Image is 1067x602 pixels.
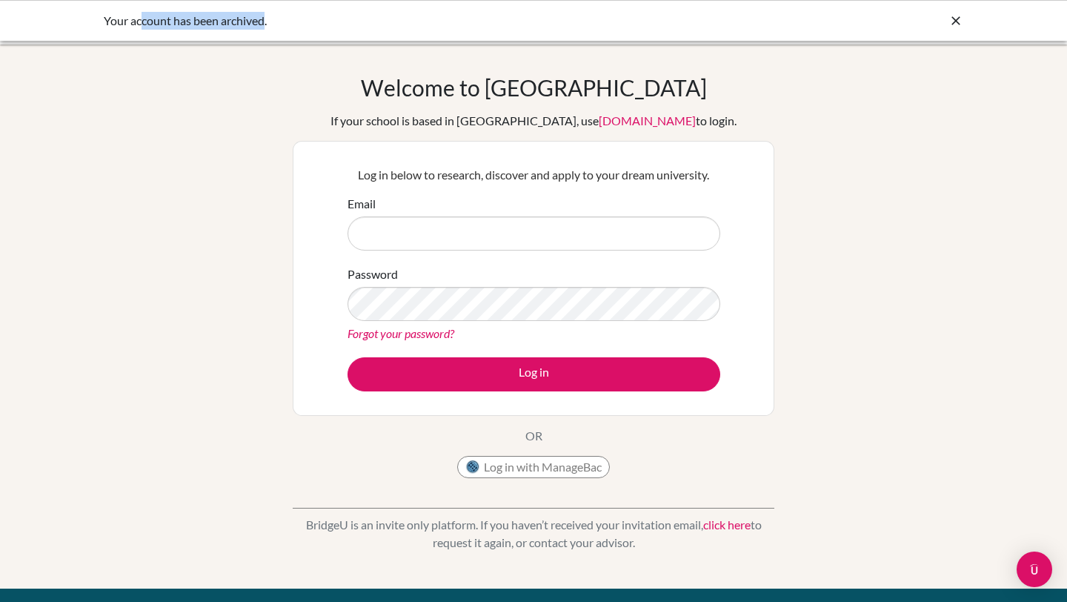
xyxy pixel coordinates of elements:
a: Forgot your password? [348,326,454,340]
a: click here [703,517,751,532]
a: [DOMAIN_NAME] [599,113,696,128]
div: Your account has been archived. [104,12,741,30]
label: Email [348,195,376,213]
p: Log in below to research, discover and apply to your dream university. [348,166,720,184]
div: If your school is based in [GEOGRAPHIC_DATA], use to login. [330,112,737,130]
button: Log in with ManageBac [457,456,610,478]
p: BridgeU is an invite only platform. If you haven’t received your invitation email, to request it ... [293,516,774,552]
p: OR [525,427,542,445]
label: Password [348,265,398,283]
div: Open Intercom Messenger [1017,552,1052,587]
h1: Welcome to [GEOGRAPHIC_DATA] [361,74,707,101]
button: Log in [348,357,720,391]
